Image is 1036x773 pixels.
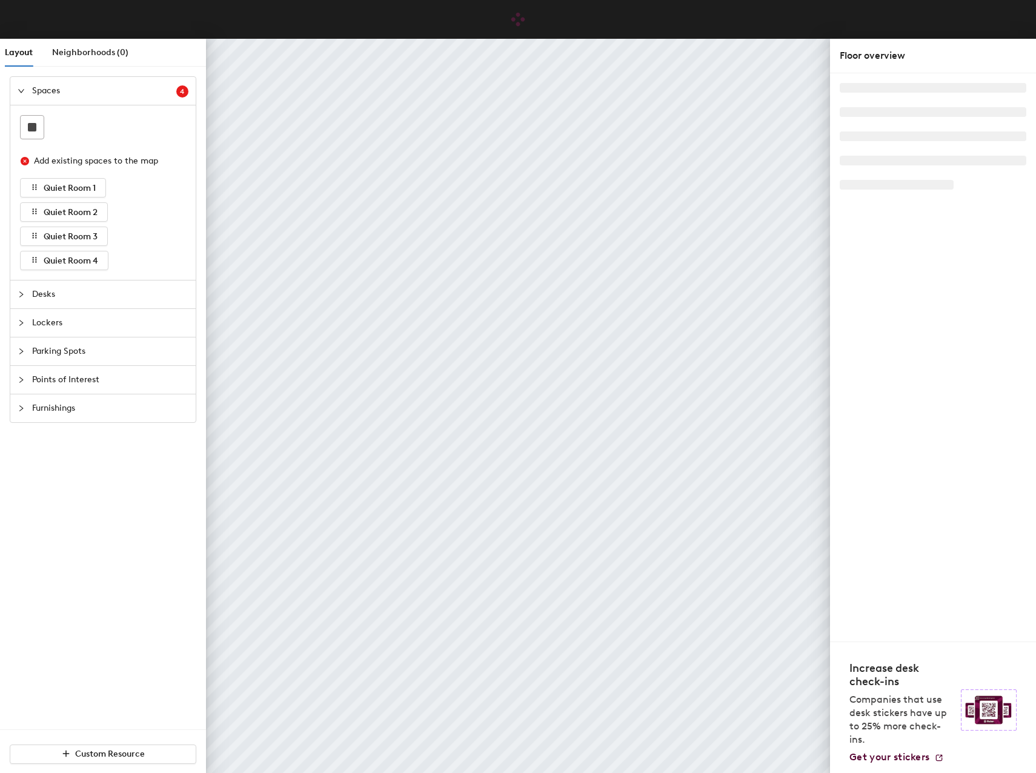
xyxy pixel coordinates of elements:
[849,662,954,688] h4: Increase desk check-ins
[18,291,25,298] span: collapsed
[18,405,25,412] span: collapsed
[52,47,128,58] span: Neighborhoods (0)
[32,337,188,365] span: Parking Spots
[32,77,176,105] span: Spaces
[32,280,188,308] span: Desks
[5,47,33,58] span: Layout
[180,87,185,96] span: 4
[961,689,1017,731] img: Sticker logo
[20,227,108,246] button: Quiet Room 3
[21,157,29,165] span: close-circle
[10,745,196,764] button: Custom Resource
[44,207,98,217] span: Quiet Room 2
[18,376,25,383] span: collapsed
[18,319,25,327] span: collapsed
[18,87,25,95] span: expanded
[32,394,188,422] span: Furnishings
[44,183,96,193] span: Quiet Room 1
[34,154,178,168] div: Add existing spaces to the map
[849,751,944,763] a: Get your stickers
[44,256,98,266] span: Quiet Room 4
[176,85,188,98] sup: 4
[18,348,25,355] span: collapsed
[32,366,188,394] span: Points of Interest
[20,178,106,197] button: Quiet Room 1
[20,202,108,222] button: Quiet Room 2
[75,749,145,759] span: Custom Resource
[840,48,1026,63] div: Floor overview
[849,751,929,763] span: Get your stickers
[849,693,954,746] p: Companies that use desk stickers have up to 25% more check-ins.
[44,231,98,242] span: Quiet Room 3
[32,309,188,337] span: Lockers
[20,251,108,270] button: Quiet Room 4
